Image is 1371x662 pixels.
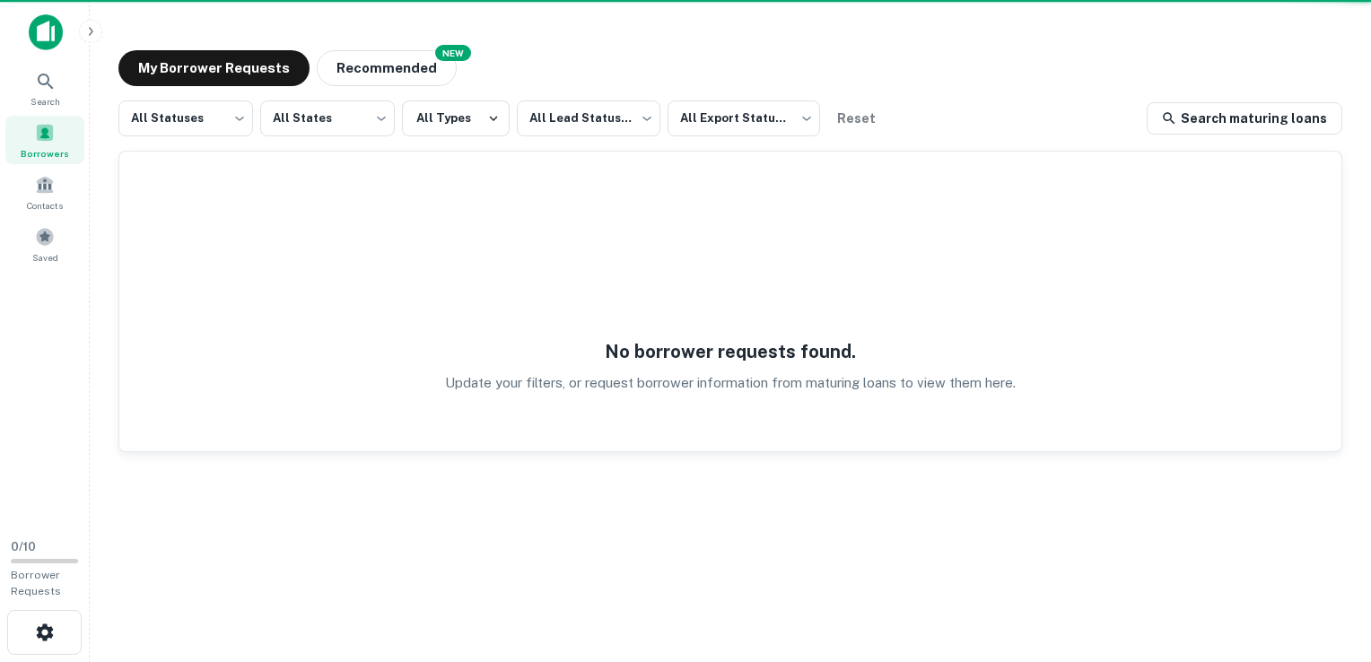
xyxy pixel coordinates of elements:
button: Reset [827,100,885,136]
button: All Types [402,100,510,136]
span: Saved [32,250,58,265]
span: Contacts [27,198,63,213]
div: All Export Statuses [668,95,820,142]
div: All Lead Statuses [517,95,660,142]
h5: No borrower requests found. [605,338,856,365]
a: Borrowers [5,116,84,164]
p: Update your filters, or request borrower information from maturing loans to view them here. [445,372,1016,394]
button: Recommended [317,50,457,86]
img: capitalize-icon.png [29,14,63,50]
span: 0 / 10 [11,540,36,553]
a: Saved [5,220,84,268]
span: Borrower Requests [11,569,61,597]
div: NEW [435,45,471,61]
button: My Borrower Requests [118,50,310,86]
a: Contacts [5,168,84,216]
a: Search [5,64,84,112]
span: Search [31,94,60,109]
div: All Statuses [118,95,253,142]
a: Search maturing loans [1147,102,1342,135]
div: All States [260,95,395,142]
span: Borrowers [21,146,69,161]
